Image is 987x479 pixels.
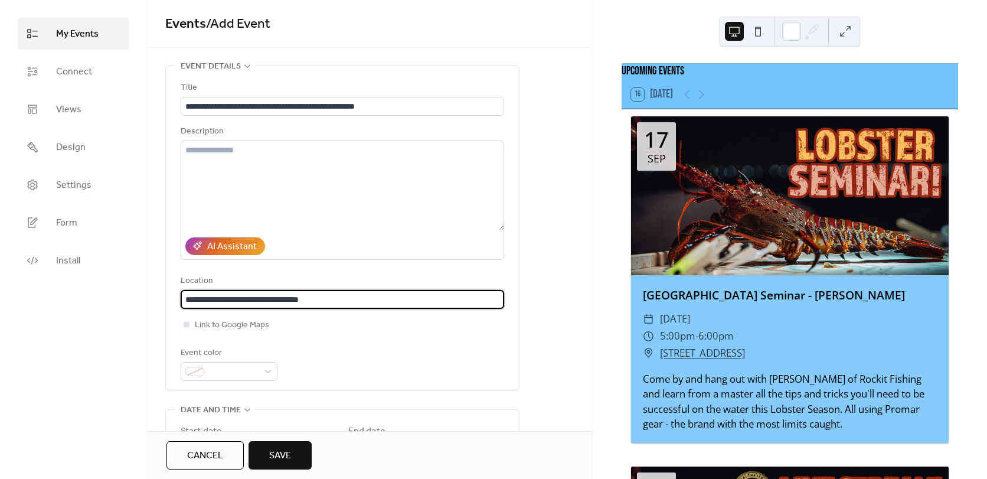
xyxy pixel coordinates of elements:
[187,449,223,463] span: Cancel
[181,60,241,74] span: Event details
[206,11,270,37] span: / Add Event
[648,153,666,164] div: Sep
[56,216,77,230] span: Form
[660,328,695,345] span: 5:00pm
[660,311,690,328] span: [DATE]
[181,125,502,139] div: Description
[18,207,129,239] a: Form
[644,129,669,151] div: 17
[181,425,222,439] div: Start date
[56,254,80,268] span: Install
[56,27,99,41] span: My Events
[181,81,502,95] div: Title
[56,103,81,117] span: Views
[698,328,734,345] span: 6:00pm
[269,449,291,463] span: Save
[348,425,385,439] div: End date
[249,441,312,470] button: Save
[18,56,129,87] a: Connect
[165,11,206,37] a: Events
[185,237,265,255] button: AI Assistant
[56,141,86,155] span: Design
[695,328,698,345] span: -
[181,274,502,288] div: Location
[643,328,654,345] div: ​
[18,169,129,201] a: Settings
[18,131,129,163] a: Design
[56,178,91,193] span: Settings
[56,65,92,79] span: Connect
[18,18,129,50] a: My Events
[195,318,269,333] span: Link to Google Maps
[166,441,244,470] button: Cancel
[660,345,745,362] a: [STREET_ADDRESS]
[622,63,958,80] div: Upcoming events
[181,346,275,360] div: Event color
[207,240,257,254] div: AI Assistant
[18,93,129,125] a: Views
[18,245,129,276] a: Install
[631,287,949,304] div: [GEOGRAPHIC_DATA] Seminar - [PERSON_NAME]
[643,345,654,362] div: ​
[631,372,949,431] div: Come by and hang out with [PERSON_NAME] of Rockit Fishing and learn from a master all the tips an...
[643,311,654,328] div: ​
[181,403,241,418] span: Date and time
